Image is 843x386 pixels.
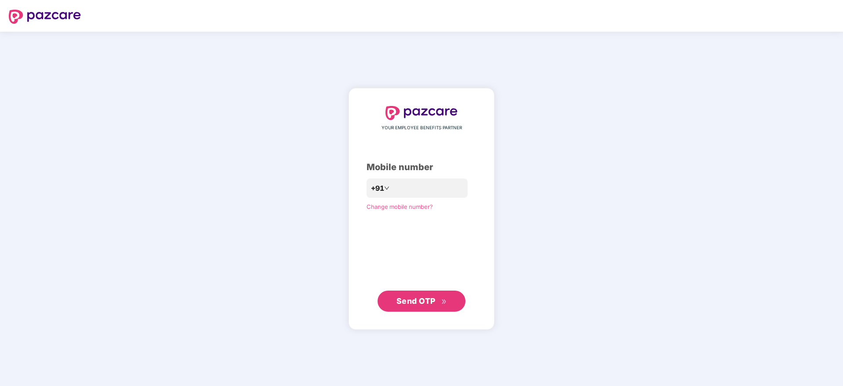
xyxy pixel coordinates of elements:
[441,299,447,305] span: double-right
[385,106,458,120] img: logo
[367,203,433,210] a: Change mobile number?
[9,10,81,24] img: logo
[396,296,436,306] span: Send OTP
[382,124,462,131] span: YOUR EMPLOYEE BENEFITS PARTNER
[384,186,389,191] span: down
[378,291,465,312] button: Send OTPdouble-right
[367,160,476,174] div: Mobile number
[371,183,384,194] span: +91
